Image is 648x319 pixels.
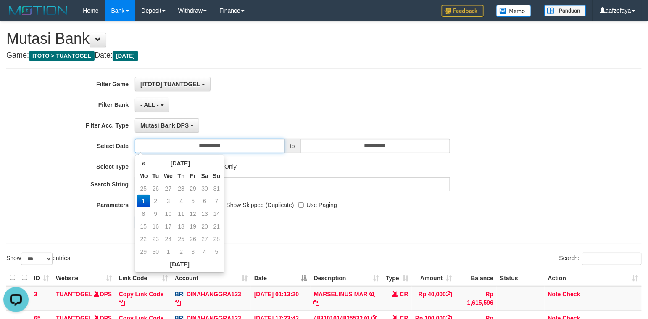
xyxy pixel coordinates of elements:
label: Show Skipped (Duplicate) [218,198,294,209]
td: 21 [211,220,223,233]
td: 3 [161,195,175,207]
td: 28 [175,182,187,195]
td: 4 [199,245,211,258]
td: [DATE] 01:13:20 [251,286,311,311]
label: Use Paging [298,198,337,209]
select: Showentries [21,253,53,265]
th: ID: activate to sort column ascending [31,270,53,286]
td: 5 [211,245,223,258]
th: Website: activate to sort column ascending [53,270,116,286]
td: 30 [150,245,162,258]
th: Mo [137,170,150,182]
td: 6 [199,195,211,207]
td: 7 [211,195,223,207]
th: Su [211,170,223,182]
td: 4 [175,195,187,207]
td: 25 [137,182,150,195]
td: 10 [161,207,175,220]
img: panduan.png [544,5,586,16]
td: 28 [211,233,223,245]
td: 2 [175,245,187,258]
label: Search: [559,253,642,265]
span: CR [400,291,408,298]
td: 27 [161,182,175,195]
label: Show entries [6,253,70,265]
td: 13 [199,207,211,220]
button: [ITOTO] TUANTOGEL [135,77,211,91]
th: Description: activate to sort column ascending [311,270,382,286]
a: Copy DINAHANGGRA123 to clipboard [175,299,181,306]
td: 26 [150,182,162,195]
td: 25 [175,233,187,245]
span: BRI [175,291,185,298]
td: 27 [199,233,211,245]
h1: Mutasi Bank [6,30,642,47]
td: 22 [137,233,150,245]
td: 9 [150,207,162,220]
a: Copy MARSELINUS MAR to clipboard [314,299,320,306]
td: 14 [211,207,223,220]
td: 23 [150,233,162,245]
th: Type: activate to sort column ascending [382,270,412,286]
th: [DATE] [137,258,222,271]
th: Balance [455,270,497,286]
td: 18 [175,220,187,233]
input: Search: [582,253,642,265]
td: 1 [161,245,175,258]
td: 24 [161,233,175,245]
th: Amount: activate to sort column ascending [412,270,455,286]
img: Button%20Memo.svg [496,5,532,17]
th: Fr [187,170,199,182]
td: Rp 1,615,596 [455,286,497,311]
td: DPS [53,286,116,311]
td: 8 [137,207,150,220]
a: Check [563,291,580,298]
td: 5 [187,195,199,207]
td: 16 [150,220,162,233]
th: Th [175,170,187,182]
th: Status [497,270,544,286]
td: 12 [187,207,199,220]
a: TUANTOGEL [56,291,92,298]
span: [DATE] [113,51,138,61]
th: Account: activate to sort column ascending [171,270,251,286]
td: 30 [199,182,211,195]
td: 29 [137,245,150,258]
td: 11 [175,207,187,220]
td: 29 [187,182,199,195]
a: Copy Link Code [119,291,164,306]
th: Link Code: activate to sort column ascending [116,270,171,286]
td: 19 [187,220,199,233]
td: 31 [211,182,223,195]
span: to [284,139,300,153]
button: Open LiveChat chat widget [3,3,29,29]
th: Sa [199,170,211,182]
td: 3 [187,245,199,258]
img: MOTION_logo.png [6,4,70,17]
td: 2 [150,195,162,207]
th: « [137,157,150,170]
td: 26 [187,233,199,245]
td: 15 [137,220,150,233]
a: MARSELINUS MAR [314,291,368,298]
td: 20 [199,220,211,233]
span: [ITOTO] TUANTOGEL [140,81,200,88]
h4: Game: Date: [6,51,642,60]
img: Feedback.jpg [442,5,484,17]
span: Mutasi Bank DPS [140,122,189,129]
span: 3 [34,291,37,298]
th: Tu [150,170,162,182]
th: We [161,170,175,182]
td: Rp 40,000 [412,286,455,311]
span: - ALL - [140,101,159,108]
a: Copy Rp 40,000 to clipboard [446,291,452,298]
span: ITOTO > TUANTOGEL [29,51,95,61]
th: [DATE] [150,157,211,170]
th: Action: activate to sort column ascending [545,270,642,286]
input: Use Paging [298,202,304,208]
th: Date: activate to sort column descending [251,270,311,286]
td: 17 [161,220,175,233]
button: - ALL - [135,98,169,112]
a: Note [548,291,561,298]
td: 1 [137,195,150,207]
